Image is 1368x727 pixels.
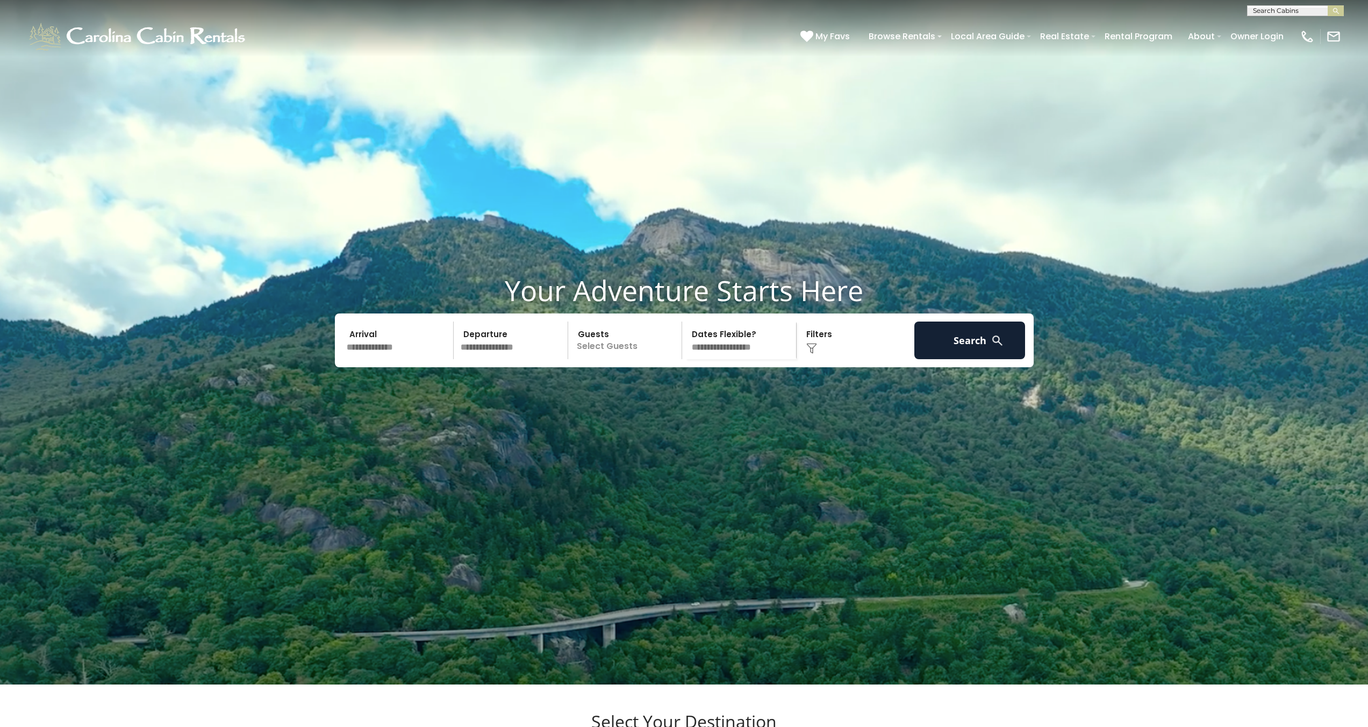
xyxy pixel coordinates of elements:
[946,27,1030,46] a: Local Area Guide
[1225,27,1289,46] a: Owner Login
[571,322,682,359] p: Select Guests
[8,274,1360,307] h1: Your Adventure Starts Here
[27,20,250,53] img: White-1-1-2.png
[991,334,1004,347] img: search-regular-white.png
[806,343,817,354] img: filter--v1.png
[1099,27,1178,46] a: Rental Program
[1035,27,1094,46] a: Real Estate
[1183,27,1220,46] a: About
[815,30,850,43] span: My Favs
[1300,29,1315,44] img: phone-regular-white.png
[1326,29,1341,44] img: mail-regular-white.png
[914,322,1026,359] button: Search
[800,30,853,44] a: My Favs
[863,27,941,46] a: Browse Rentals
